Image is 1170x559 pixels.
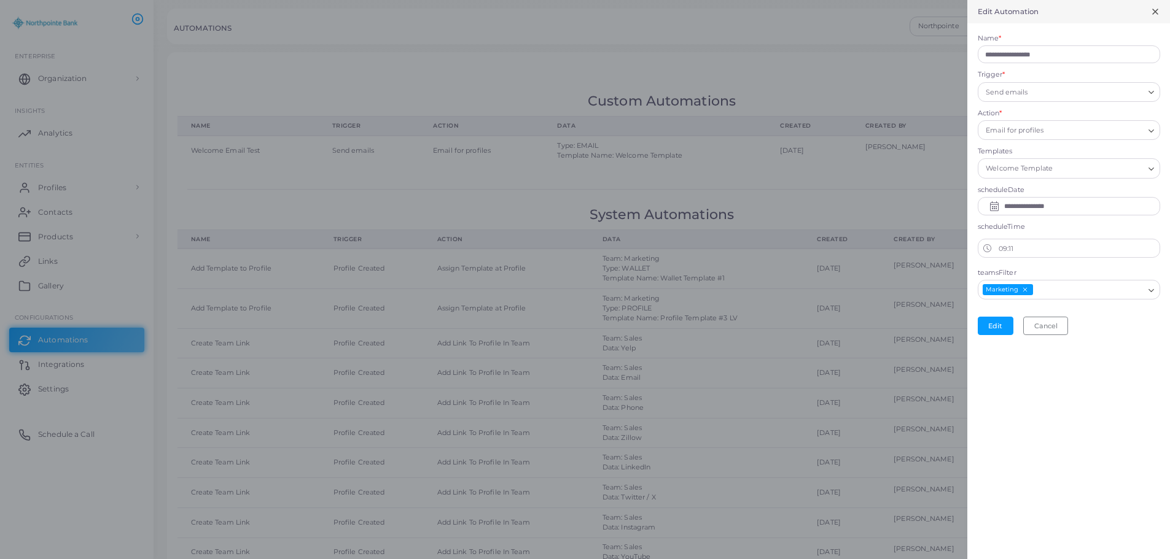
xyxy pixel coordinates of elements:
[978,268,1160,278] label: teamsFilter
[978,185,1160,195] label: scheduleDate
[983,284,1034,296] span: Marketing
[1056,162,1144,175] input: Search for option
[985,86,1030,99] span: Send emails
[1023,317,1068,335] button: Cancel
[1034,283,1143,297] input: Search for option
[1047,124,1144,137] input: Search for option
[997,239,1160,258] label: 09:11
[1021,285,1029,294] button: Deselect Marketing
[978,280,1160,299] div: Search for option
[978,120,1160,140] div: Search for option
[985,125,1045,137] span: Email for profiles
[1031,85,1143,99] input: Search for option
[978,109,1002,118] label: Action
[978,82,1160,102] div: Search for option
[978,222,1160,232] label: scheduleTime
[985,163,1055,175] span: Welcome Template
[978,70,1005,80] label: Trigger
[978,317,1013,335] button: Edit
[983,244,992,253] svg: clock
[978,239,997,258] button: clock
[978,147,1160,156] label: Templates
[978,158,1160,178] div: Search for option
